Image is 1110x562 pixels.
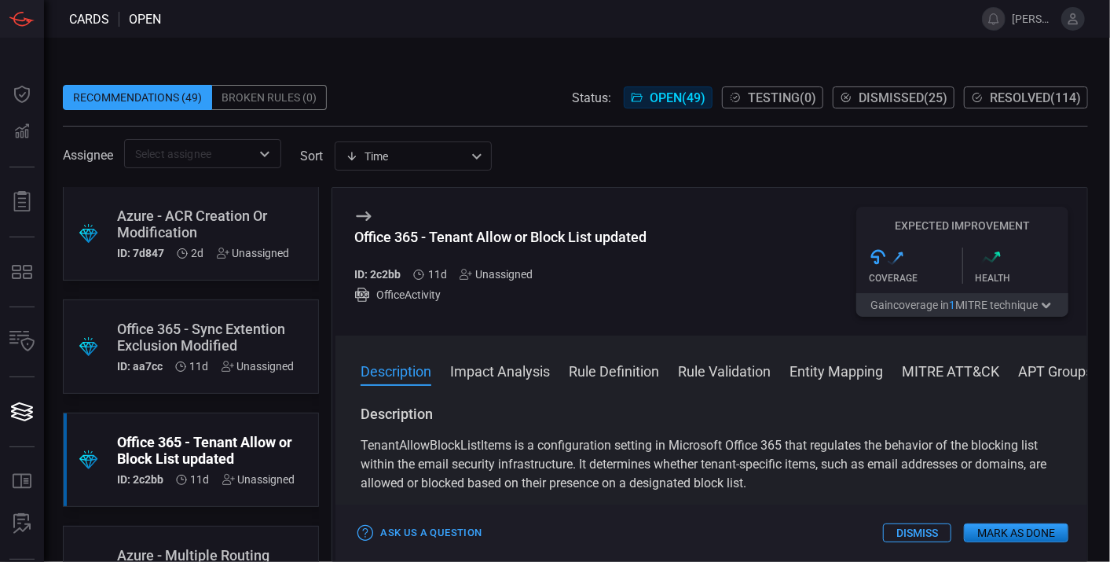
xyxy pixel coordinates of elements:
div: Office 365 - Tenant Allow or Block List updated [354,229,647,245]
span: Status: [572,90,611,105]
button: Inventory [3,323,41,361]
span: [PERSON_NAME].[PERSON_NAME] [1012,13,1055,25]
button: Dashboard [3,75,41,113]
span: Aug 11, 2025 3:00 PM [191,473,210,486]
button: Open [254,143,276,165]
h5: Expected Improvement [856,219,1068,232]
div: Broken Rules (0) [212,85,327,110]
span: Open ( 49 ) [650,90,705,105]
button: Open(49) [624,86,713,108]
button: Detections [3,113,41,151]
button: Dismissed(25) [833,86,954,108]
button: Mark as Done [964,523,1068,542]
h5: ID: 2c2bb [117,473,163,486]
label: sort [300,149,323,163]
h5: ID: 7d847 [117,247,164,259]
button: APT Groups [1018,361,1093,380]
h5: ID: 2c2bb [354,268,401,281]
button: Dismiss [883,523,951,542]
span: 1 [950,299,956,311]
span: Assignee [63,148,113,163]
div: Unassigned [217,247,290,259]
div: Office 365 - Sync Extention Exclusion Modified [117,321,295,354]
button: Gaincoverage in1MITRE technique [856,293,1068,317]
button: Reports [3,183,41,221]
span: Testing ( 0 ) [748,90,816,105]
span: Dismissed ( 25 ) [859,90,947,105]
input: Select assignee [129,144,251,163]
button: MITRE ATT&CK [902,361,999,380]
button: Rule Validation [678,361,771,380]
button: Description [361,361,431,380]
p: TenantAllowBlockListItems is a configuration setting in Microsoft Office 365 that regulates the b... [361,436,1062,493]
button: Cards [3,393,41,431]
span: Cards [69,12,109,27]
button: Impact Analysis [450,361,550,380]
button: Entity Mapping [789,361,883,380]
div: Unassigned [222,473,295,486]
span: open [129,12,161,27]
h5: ID: aa7cc [117,360,163,373]
button: Ask Us a Question [354,521,485,545]
span: Aug 11, 2025 3:00 PM [428,268,447,281]
button: Rule Definition [569,361,659,380]
button: Resolved(114) [964,86,1088,108]
div: Azure - ACR Creation Or Modification [117,208,290,241]
button: ALERT ANALYSIS [3,505,41,543]
button: MITRE - Detection Posture [3,253,41,291]
div: OfficeActivity [354,287,647,303]
div: Office 365 - Tenant Allow or Block List updated [117,434,295,467]
span: Aug 20, 2025 9:20 AM [192,247,204,259]
div: Time [346,149,467,164]
div: Coverage [869,273,962,284]
h3: Description [361,405,1062,424]
span: Aug 11, 2025 3:00 PM [190,360,209,373]
button: Rule Catalog [3,463,41,501]
div: Recommendations (49) [63,85,212,110]
span: Resolved ( 114 ) [990,90,1081,105]
div: Health [976,273,1069,284]
div: Unassigned [222,360,295,373]
button: Testing(0) [722,86,823,108]
div: Unassigned [460,268,533,281]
